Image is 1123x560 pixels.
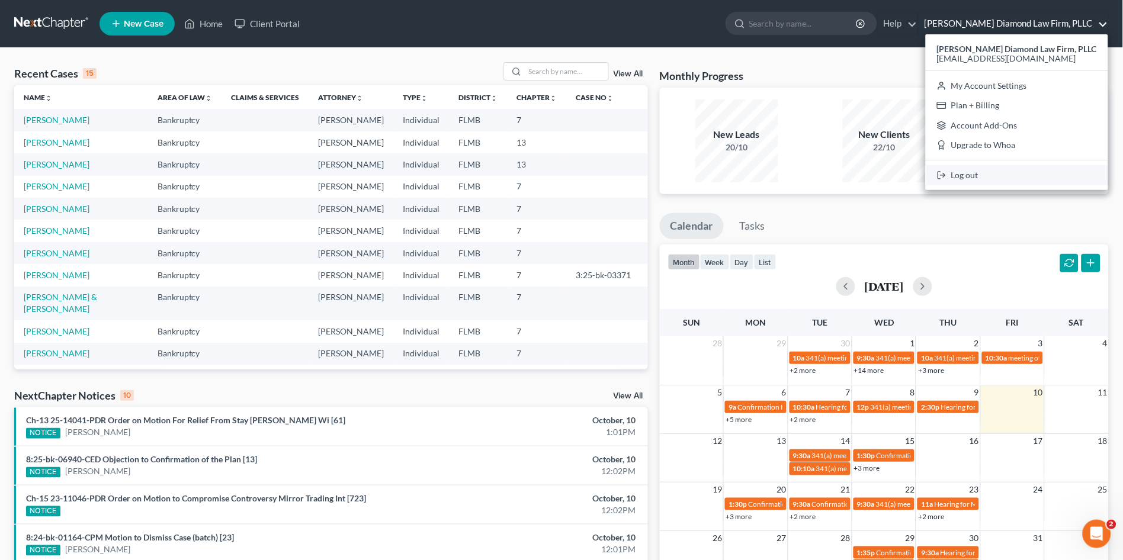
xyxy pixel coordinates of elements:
[857,451,875,460] span: 1:30p
[508,242,567,264] td: 7
[148,176,222,198] td: Bankruptcy
[1097,482,1109,497] span: 25
[874,317,894,327] span: Wed
[918,512,944,521] a: +2 more
[926,115,1108,136] a: Account Add-Ons
[148,198,222,220] td: Bankruptcy
[729,500,747,508] span: 1:30p
[24,159,89,169] a: [PERSON_NAME]
[24,115,89,125] a: [PERSON_NAME]
[746,317,766,327] span: Mon
[65,543,131,555] a: [PERSON_NAME]
[148,220,222,242] td: Bankruptcy
[24,93,52,102] a: Nameunfold_more
[450,198,508,220] td: FLMB
[776,482,788,497] span: 20
[854,366,884,375] a: +14 more
[148,153,222,175] td: Bankruptcy
[730,254,754,270] button: day
[450,242,508,264] td: FLMB
[843,128,926,141] div: New Clients
[206,95,213,102] i: unfold_more
[840,482,852,497] span: 21
[857,403,869,411] span: 12p
[812,317,827,327] span: Tue
[968,531,980,545] span: 30
[309,365,394,387] td: [PERSON_NAME]
[508,220,567,242] td: 7
[394,153,450,175] td: Individual
[394,198,450,220] td: Individual
[26,454,257,464] a: 8:25-bk-06940-CED Objection to Confirmation of the Plan [13]
[450,365,508,387] td: FLMB
[660,69,744,83] h3: Monthly Progress
[968,434,980,448] span: 16
[309,153,394,175] td: [PERSON_NAME]
[24,292,97,314] a: [PERSON_NAME] & [PERSON_NAME]
[1097,385,1109,400] span: 11
[309,343,394,365] td: [PERSON_NAME]
[940,548,1032,557] span: Hearing for [PERSON_NAME]
[394,242,450,264] td: Individual
[450,153,508,175] td: FLMB
[934,353,1048,362] span: 341(a) meeting for [PERSON_NAME]
[614,392,643,400] a: View All
[26,545,60,556] div: NOTICE
[441,504,636,516] div: 12:02PM
[921,353,933,362] span: 10a
[1107,520,1116,529] span: 2
[450,287,508,320] td: FLMB
[26,532,234,542] a: 8:24-bk-01164-CPM Motion to Dismiss Case (batch) [23]
[394,365,450,387] td: Individual
[309,198,394,220] td: [PERSON_NAME]
[45,95,52,102] i: unfold_more
[668,254,700,270] button: month
[729,213,776,239] a: Tasks
[309,109,394,131] td: [PERSON_NAME]
[508,343,567,365] td: 7
[1032,531,1044,545] span: 31
[403,93,428,102] a: Typeunfold_more
[793,353,805,362] span: 10a
[120,390,134,401] div: 10
[854,464,880,472] a: +3 more
[726,512,752,521] a: +3 more
[918,366,944,375] a: +3 more
[876,353,990,362] span: 341(a) meeting for [PERSON_NAME]
[1006,317,1019,327] span: Fri
[871,403,985,411] span: 341(a) meeting for [PERSON_NAME]
[812,451,989,460] span: 341(a) meeting for [PERSON_NAME] & [PERSON_NAME]
[450,220,508,242] td: FLMB
[790,415,816,424] a: +2 more
[816,403,971,411] span: Hearing for [PERSON_NAME] & [PERSON_NAME]
[904,434,916,448] span: 15
[24,181,89,191] a: [PERSON_NAME]
[517,93,557,102] a: Chapterunfold_more
[973,385,980,400] span: 9
[148,287,222,320] td: Bankruptcy
[83,68,97,79] div: 15
[726,415,752,424] a: +5 more
[24,204,89,214] a: [PERSON_NAME]
[793,500,811,508] span: 9:30a
[877,548,1083,557] span: Confirmation Hearing for [PERSON_NAME] III & [PERSON_NAME]
[222,85,309,109] th: Claims & Services
[229,13,306,34] a: Client Portal
[158,93,213,102] a: Area of Lawunfold_more
[660,213,724,239] a: Calendar
[1037,336,1044,350] span: 3
[26,467,60,478] div: NOTICE
[26,415,345,425] a: Ch-13 25-14041-PDR Order on Motion For Relief From Stay [PERSON_NAME] Wi [61]
[508,109,567,131] td: 7
[441,543,636,555] div: 12:01PM
[781,385,788,400] span: 6
[926,165,1108,185] a: Log out
[450,343,508,365] td: FLMB
[711,482,723,497] span: 19
[909,385,916,400] span: 8
[607,95,614,102] i: unfold_more
[1097,434,1109,448] span: 18
[840,531,852,545] span: 28
[394,220,450,242] td: Individual
[508,365,567,387] td: 7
